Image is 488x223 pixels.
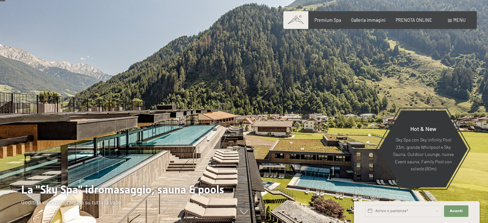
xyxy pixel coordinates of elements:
a: Galleria immagini [351,17,386,23]
a: Premium Spa [314,17,341,23]
a: PRENOTA ONLINE [396,17,432,23]
span: Menu [453,17,466,23]
span: Avanti [450,209,463,214]
span: Hot & New [410,125,436,132]
button: Avanti [444,205,468,217]
a: Hot & New Sky Spa con Sky infinity Pool 23m, grande Whirlpool e Sky Sauna, Outdoor Lounge, nuova ... [379,110,468,188]
span: Richiesta express [354,195,382,199]
p: Sky Spa con Sky infinity Pool 23m, grande Whirlpool e Sky Sauna, Outdoor Lounge, nuova Event saun... [393,136,454,173]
